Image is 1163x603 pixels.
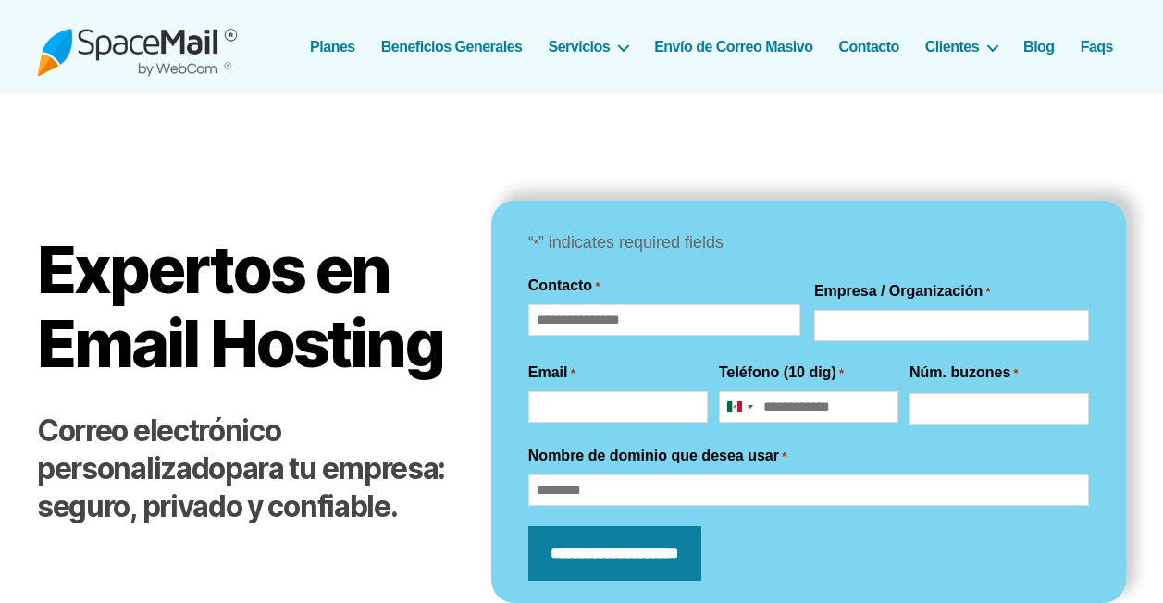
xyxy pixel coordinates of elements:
[925,38,997,55] a: Clientes
[838,38,898,55] a: Contacto
[528,445,786,467] label: Nombre de dominio que desea usar
[654,38,812,55] a: Envío de Correo Masivo
[320,38,1126,55] nav: Horizontal
[37,17,237,77] img: Spacemail
[549,38,629,55] a: Servicios
[37,233,454,380] h1: Expertos en Email Hosting
[310,38,355,55] a: Planes
[528,228,1089,258] p: “ ” indicates required fields
[528,362,575,384] label: Email
[814,280,991,302] label: Empresa / Organización
[720,392,759,422] button: Selected country
[381,38,523,55] a: Beneficios Generales
[528,275,600,297] legend: Contacto
[1081,38,1113,55] a: Faqs
[909,362,1019,384] label: Núm. buzones
[37,412,454,526] h2: para tu empresa: seguro, privado y confiable.
[37,412,280,486] strong: Correo electrónico personalizado
[1023,38,1055,55] a: Blog
[719,362,844,384] label: Teléfono (10 dig)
